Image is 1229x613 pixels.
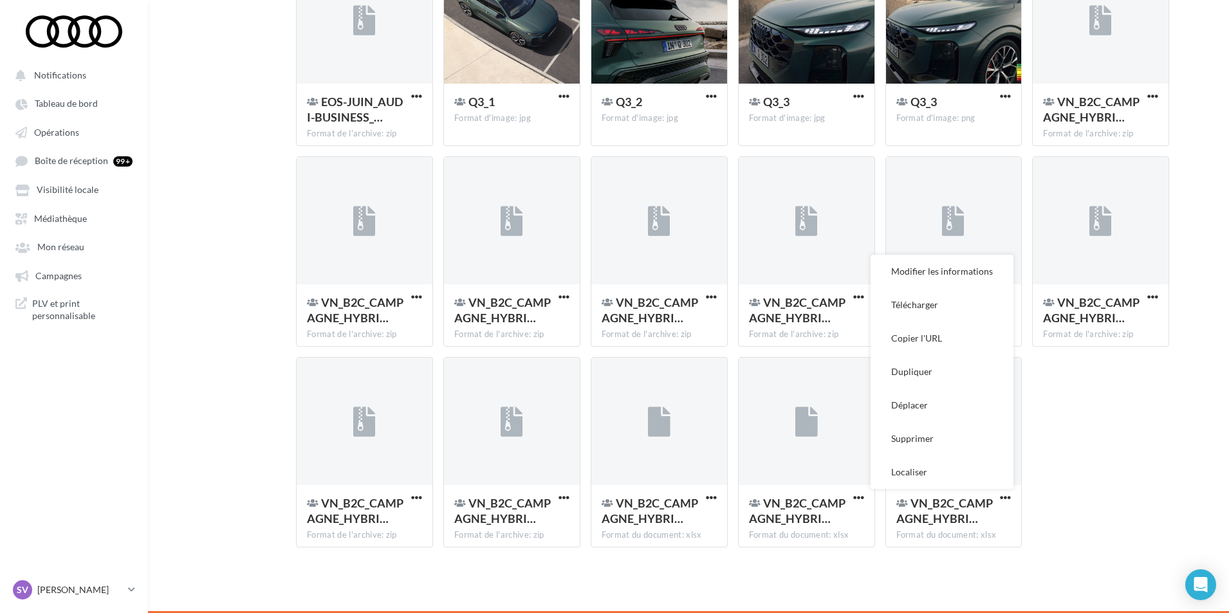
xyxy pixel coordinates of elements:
span: VN_B2C_CAMPAGNE_HYBRIDE_RECHARGEABLE_WORDINGS_SOME_Q3_e-hybrid [749,496,846,526]
span: Q3_3 [763,95,790,109]
a: Opérations [8,120,140,143]
span: Q3_1 [468,95,495,109]
span: Mon réseau [37,242,84,253]
button: Copier l'URL [871,322,1013,355]
span: Médiathèque [34,213,87,224]
div: Format de l'archive: zip [307,529,422,541]
a: Mon réseau [8,235,140,258]
span: VN_B2C_CAMPAGNE_HYBRIDE_RECHARGEABLE_RADIO_Q3_e-hybrid [454,496,551,526]
span: Boîte de réception [35,156,108,167]
span: VN_B2C_CAMPAGNE_HYBRIDE_RECHARGEABLE_Q3_e-hybrid_PL_1080x1080 [1043,295,1140,325]
button: Déplacer [871,389,1013,422]
span: VN_B2C_CAMPAGNE_HYBRIDE_RECHARGEABLE_PISTE_2_Q3_e-hybrid_VOL_1080x1080 [1043,95,1140,124]
div: Format du document: xlsx [749,529,864,541]
span: EOS-JUIN_AUDI-BUSINESS_Q3_PL-1080x1080 [307,95,403,124]
p: [PERSON_NAME] [37,583,123,596]
a: SV [PERSON_NAME] [10,578,138,602]
div: Open Intercom Messenger [1185,569,1216,600]
div: Format d'image: png [896,113,1012,124]
div: Format de l'archive: zip [307,128,422,140]
div: Format d'image: jpg [602,113,717,124]
div: Format du document: xlsx [602,529,717,541]
a: Boîte de réception 99+ [8,149,140,172]
span: VN_B2C_CAMPAGNE_HYBRIDE_RECHARGEABLE_WORDINGS_SOME_Q3_e-hybrid [896,496,993,526]
div: Format de l'archive: zip [307,329,422,340]
a: Campagnes [8,264,140,287]
a: Visibilité locale [8,178,140,201]
span: VN_B2C_CAMPAGNE_HYBRIDE_RECHARGEABLE_Q3_e-hybrid_CARROUSEL_1080x1080 [602,295,698,325]
div: Format d'image: jpg [749,113,864,124]
span: SV [17,583,28,596]
div: Format de l'archive: zip [1043,128,1158,140]
span: Visibilité locale [37,185,98,196]
span: VN_B2C_CAMPAGNE_HYBRIDE_RECHARGEABLE_WORDINGS_SOME_Q3_e-hybrid [602,496,698,526]
div: Format du document: xlsx [896,529,1012,541]
span: Campagnes [35,270,82,281]
span: PLV et print personnalisable [32,297,133,322]
div: Format de l'archive: zip [602,329,717,340]
button: Modifier les informations [871,255,1013,288]
span: Q3_3 [910,95,937,109]
span: Tableau de bord [35,98,98,109]
span: Opérations [34,127,79,138]
button: Localiser [871,455,1013,489]
a: PLV et print personnalisable [8,292,140,327]
span: VN_B2C_CAMPAGNE_HYBRIDE_RECHARGEABLE_PISTE_2_Q3_e-hybrid_VOL_1920x1080 [454,295,551,325]
button: Notifications [8,63,135,86]
span: VN_B2C_CAMPAGNE_HYBRIDE_RECHARGEABLE_Q3_e-hybrid_PL_1080x1920 [307,496,403,526]
span: Notifications [34,69,86,80]
div: Format de l'archive: zip [454,329,569,340]
button: Télécharger [871,288,1013,322]
div: Format de l'archive: zip [1043,329,1158,340]
div: Format d'image: jpg [454,113,569,124]
button: Supprimer [871,422,1013,455]
a: Tableau de bord [8,91,140,114]
div: Format de l'archive: zip [454,529,569,541]
div: 99+ [113,156,133,167]
span: Q3_2 [616,95,642,109]
span: VN_B2C_CAMPAGNE_HYBRIDE_RECHARGEABLE_Q3_e-hybrid_CARROUSEL_1080x1920 [749,295,846,325]
span: VN_B2C_CAMPAGNE_HYBRIDE_RECHARGEABLE_PISTE_2_Q3_e-hybrid_VOL_1080x1920 [307,295,403,325]
button: Dupliquer [871,355,1013,389]
div: Format de l'archive: zip [749,329,864,340]
a: Médiathèque [8,206,140,230]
